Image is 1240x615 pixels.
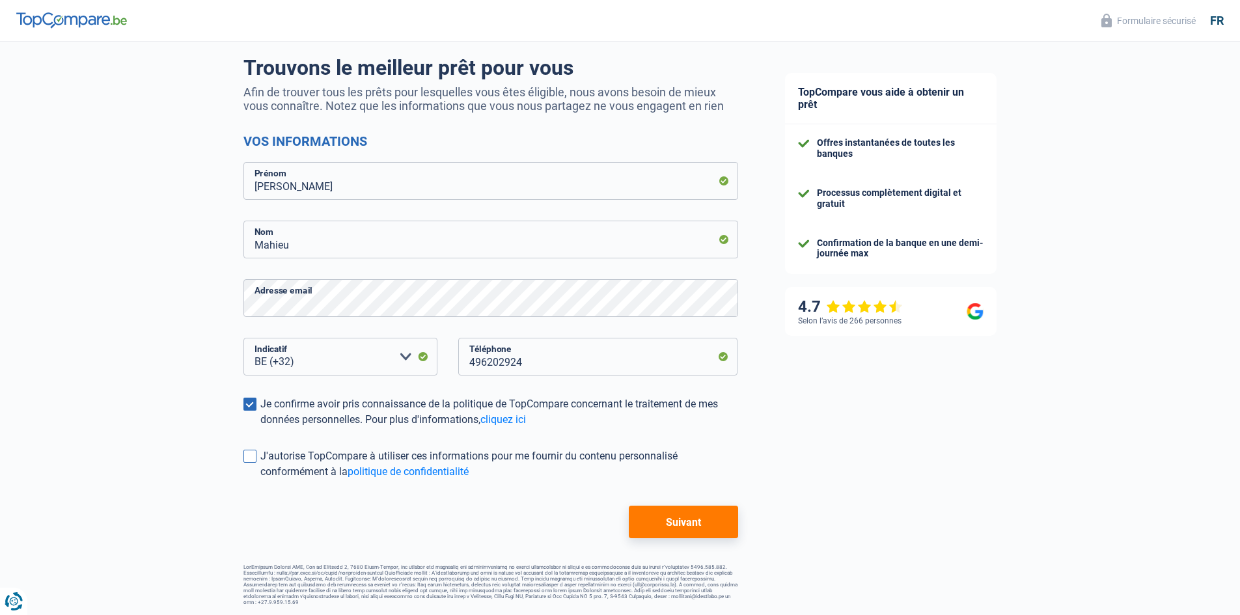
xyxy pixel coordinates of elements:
img: TopCompare Logo [16,12,127,28]
div: Selon l’avis de 266 personnes [798,316,902,325]
div: J'autorise TopCompare à utiliser ces informations pour me fournir du contenu personnalisé conform... [260,448,738,480]
a: politique de confidentialité [348,465,469,478]
div: Je confirme avoir pris connaissance de la politique de TopCompare concernant le traitement de mes... [260,396,738,428]
button: Formulaire sécurisé [1094,10,1204,31]
input: 401020304 [458,338,738,376]
div: Offres instantanées de toutes les banques [817,137,984,159]
div: TopCompare vous aide à obtenir un prêt [785,73,997,124]
h1: Trouvons le meilleur prêt pour vous [243,55,738,80]
button: Suivant [629,506,737,538]
p: Afin de trouver tous les prêts pour lesquelles vous êtes éligible, nous avons besoin de mieux vou... [243,85,738,113]
footer: LorEmipsum Dolorsi AME, Con ad Elitsedd 2, 7680 Eiusm-Tempor, inc utlabor etd magnaaliq eni admin... [243,564,738,605]
h2: Vos informations [243,133,738,149]
div: fr [1210,14,1224,28]
div: Confirmation de la banque en une demi-journée max [817,238,984,260]
a: cliquez ici [480,413,526,426]
div: Processus complètement digital et gratuit [817,187,984,210]
div: 4.7 [798,297,903,316]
